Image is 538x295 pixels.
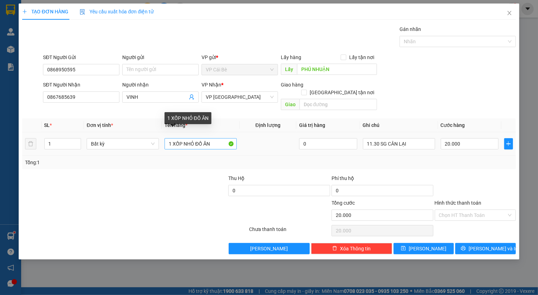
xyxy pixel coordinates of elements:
span: [PERSON_NAME] và In [469,245,518,252]
span: [PERSON_NAME] [250,245,288,252]
th: Ghi chú [360,118,438,132]
div: Chưa thanh toán [248,225,331,238]
span: user-add [189,94,194,100]
span: TẠO ĐƠN HÀNG [22,9,68,14]
span: [PERSON_NAME] [409,245,446,252]
span: Giao [281,99,299,110]
span: Giao hàng [281,82,303,88]
span: [GEOGRAPHIC_DATA] tận nơi [307,89,377,96]
input: 0 [299,138,357,149]
span: Tổng cước [332,200,355,206]
input: Dọc đường [297,64,377,75]
div: SĐT Người Nhận [43,81,119,89]
span: Lấy [281,64,297,75]
span: VP Nhận [202,82,221,88]
div: Người gửi [122,53,199,61]
button: plus [504,138,513,149]
input: Ghi Chú [363,138,435,149]
span: Giá trị hàng [299,122,325,128]
span: Thu Hộ [228,175,245,181]
span: plus [505,141,512,147]
span: Bất kỳ [91,139,155,149]
div: SĐT Người Gửi [43,53,119,61]
div: Tổng: 1 [25,159,208,166]
span: Lấy tận nơi [346,53,377,61]
input: VD: Bàn, Ghế [165,138,237,149]
span: Đơn vị tính [87,122,113,128]
span: save [401,246,406,251]
img: icon [80,9,85,15]
label: Gán nhãn [400,26,421,32]
span: delete [332,246,337,251]
span: plus [22,9,27,14]
input: Dọc đường [299,99,377,110]
div: 1 XỐP NHỎ ĐỒ ĂN [165,112,211,124]
span: Định lượng [255,122,280,128]
span: close [507,10,512,16]
button: delete [25,138,36,149]
div: Phí thu hộ [332,174,433,185]
span: SL [44,122,50,128]
span: Yêu cầu xuất hóa đơn điện tử [80,9,154,14]
div: Người nhận [122,81,199,89]
button: deleteXóa Thông tin [311,243,392,254]
button: save[PERSON_NAME] [394,243,454,254]
span: VP Cái Bè [206,64,274,75]
span: Lấy hàng [281,54,301,60]
button: Close [500,4,519,23]
button: printer[PERSON_NAME] và In [455,243,516,254]
button: [PERSON_NAME] [229,243,310,254]
span: VP Sài Gòn [206,92,274,102]
span: Cước hàng [441,122,465,128]
span: Xóa Thông tin [340,245,371,252]
div: VP gửi [202,53,278,61]
span: printer [461,246,466,251]
label: Hình thức thanh toán [435,200,482,206]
